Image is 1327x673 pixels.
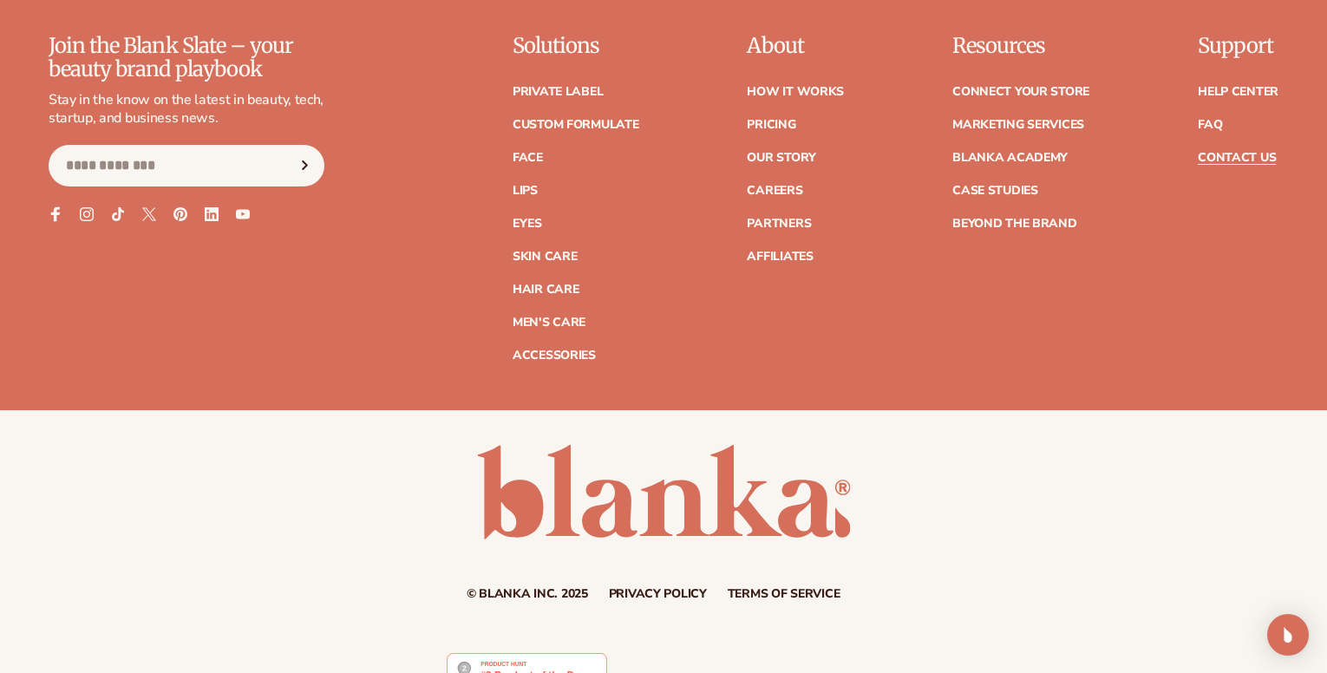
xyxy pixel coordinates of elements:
[1267,614,1309,656] div: Open Intercom Messenger
[1198,119,1222,131] a: FAQ
[513,119,639,131] a: Custom formulate
[747,152,815,164] a: Our Story
[952,218,1077,230] a: Beyond the brand
[609,588,707,600] a: Privacy policy
[513,251,577,263] a: Skin Care
[747,86,844,98] a: How It Works
[285,145,324,186] button: Subscribe
[513,284,579,296] a: Hair Care
[513,350,596,362] a: Accessories
[513,218,542,230] a: Eyes
[747,119,795,131] a: Pricing
[1198,86,1278,98] a: Help Center
[49,35,324,81] p: Join the Blank Slate – your beauty brand playbook
[513,35,639,57] p: Solutions
[49,91,324,127] p: Stay in the know on the latest in beauty, tech, startup, and business news.
[1198,35,1278,57] p: Support
[747,185,802,197] a: Careers
[747,251,813,263] a: Affiliates
[952,185,1038,197] a: Case Studies
[513,86,603,98] a: Private label
[952,152,1068,164] a: Blanka Academy
[747,35,844,57] p: About
[728,588,840,600] a: Terms of service
[467,585,588,602] small: © Blanka Inc. 2025
[952,86,1089,98] a: Connect your store
[747,218,811,230] a: Partners
[513,317,585,329] a: Men's Care
[513,152,543,164] a: Face
[952,35,1089,57] p: Resources
[952,119,1084,131] a: Marketing services
[513,185,538,197] a: Lips
[1198,152,1276,164] a: Contact Us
